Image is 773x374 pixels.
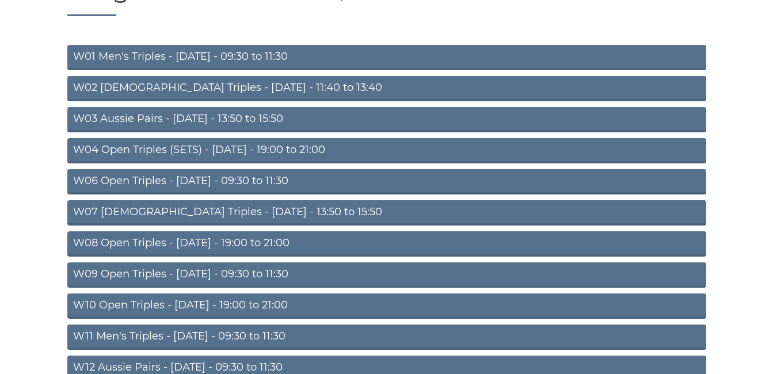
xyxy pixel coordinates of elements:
[67,169,706,194] a: W06 Open Triples - [DATE] - 09:30 to 11:30
[67,107,706,132] a: W03 Aussie Pairs - [DATE] - 13:50 to 15:50
[67,45,706,70] a: W01 Men's Triples - [DATE] - 09:30 to 11:30
[67,76,706,101] a: W02 [DEMOGRAPHIC_DATA] Triples - [DATE] - 11:40 to 13:40
[67,325,706,350] a: W11 Men's Triples - [DATE] - 09:30 to 11:30
[67,231,706,257] a: W08 Open Triples - [DATE] - 19:00 to 21:00
[67,200,706,226] a: W07 [DEMOGRAPHIC_DATA] Triples - [DATE] - 13:50 to 15:50
[67,293,706,319] a: W10 Open Triples - [DATE] - 19:00 to 21:00
[67,262,706,288] a: W09 Open Triples - [DATE] - 09:30 to 11:30
[67,138,706,163] a: W04 Open Triples (SETS) - [DATE] - 19:00 to 21:00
